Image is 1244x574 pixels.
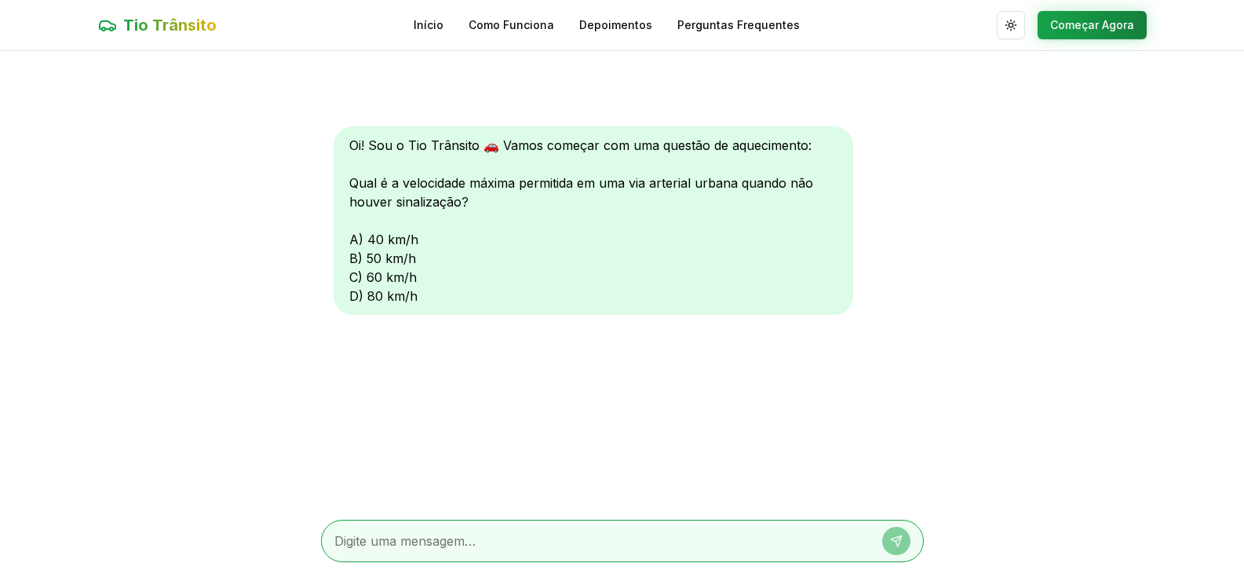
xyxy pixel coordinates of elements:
[677,17,800,33] a: Perguntas Frequentes
[469,17,554,33] a: Como Funciona
[1038,11,1147,39] button: Começar Agora
[334,126,853,315] div: Oi! Sou o Tio Trânsito 🚗 Vamos começar com uma questão de aquecimento: Qual é a velocidade máxima...
[98,14,217,36] a: Tio Trânsito
[579,17,652,33] a: Depoimentos
[414,17,443,33] a: Início
[123,14,217,36] span: Tio Trânsito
